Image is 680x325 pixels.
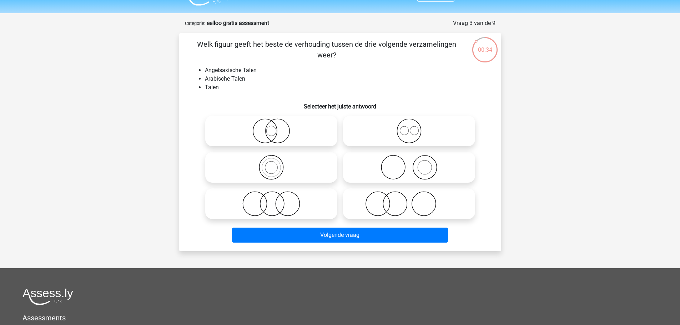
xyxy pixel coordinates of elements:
[205,66,490,75] li: Angelsaxische Talen
[205,83,490,92] li: Talen
[205,75,490,83] li: Arabische Talen
[207,20,269,26] strong: eelloo gratis assessment
[232,228,448,243] button: Volgende vraag
[22,314,658,322] h5: Assessments
[191,39,463,60] p: Welk figuur geeft het beste de verhouding tussen de drie volgende verzamelingen weer?
[185,21,205,26] small: Categorie:
[22,288,73,305] img: Assessly logo
[472,36,498,54] div: 00:34
[191,97,490,110] h6: Selecteer het juiste antwoord
[453,19,495,27] div: Vraag 3 van de 9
